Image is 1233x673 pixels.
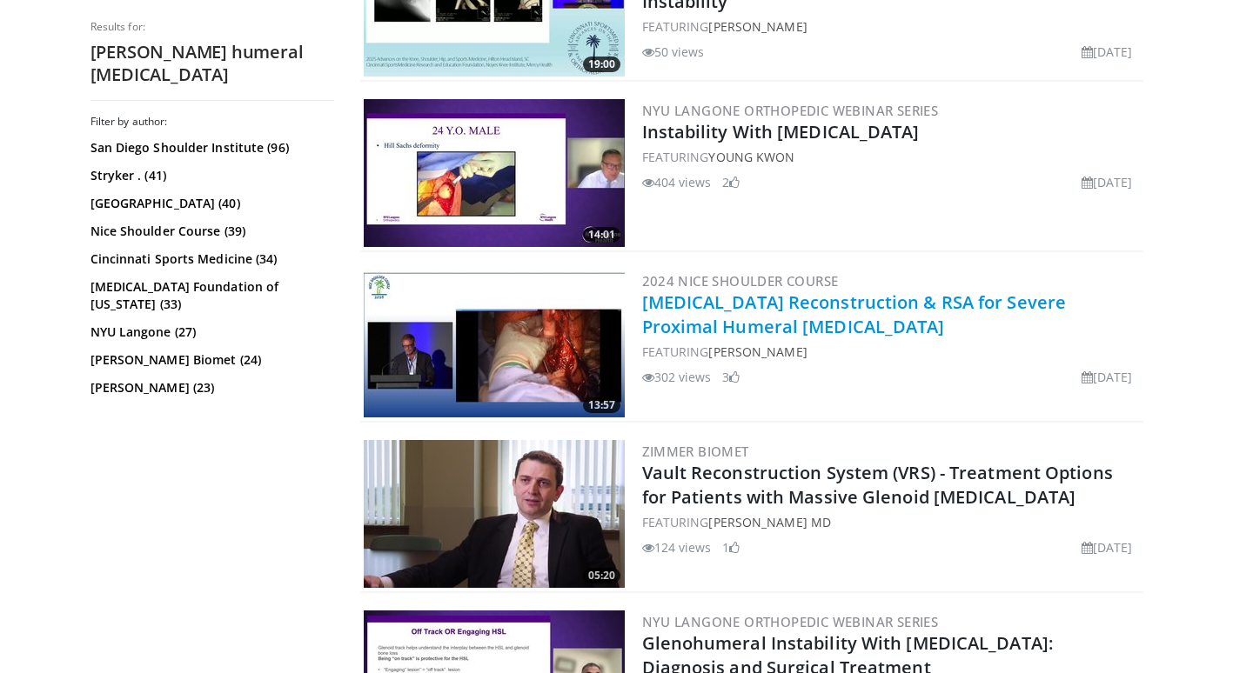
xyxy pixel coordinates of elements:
[642,120,920,143] a: Instability With [MEDICAL_DATA]
[364,99,625,247] a: 14:01
[90,379,330,396] a: [PERSON_NAME] (23)
[583,227,620,243] span: 14:01
[722,368,740,386] li: 3
[722,173,740,191] li: 2
[364,440,625,588] img: dddcf969-c2c0-4767-989d-a0e8846c36ad.300x170_q85_crop-smart_upscale.jpg
[642,343,1140,361] div: FEATURING
[708,343,807,360] a: [PERSON_NAME]
[1082,368,1133,386] li: [DATE]
[90,351,330,369] a: [PERSON_NAME] Biomet (24)
[708,514,831,530] a: [PERSON_NAME] MD
[90,20,334,34] p: Results for:
[1082,173,1133,191] li: [DATE]
[642,613,939,630] a: NYU Langone Orthopedic Webinar Series
[642,461,1113,509] a: Vault Reconstruction System (VRS) - Treatment Options for Patients with Massive Glenoid [MEDICAL_...
[90,323,330,341] a: NYU Langone (27)
[583,397,620,413] span: 13:57
[642,443,749,460] a: Zimmer Biomet
[583,568,620,583] span: 05:20
[90,167,330,184] a: Stryker . (41)
[90,195,330,212] a: [GEOGRAPHIC_DATA] (40)
[642,43,705,61] li: 50 views
[642,513,1140,531] div: FEATURING
[90,250,330,268] a: Cincinnati Sports Medicine (34)
[90,41,334,86] h2: [PERSON_NAME] humeral [MEDICAL_DATA]
[642,148,1140,166] div: FEATURING
[708,149,794,165] a: Young Kwon
[642,538,712,556] li: 124 views
[642,272,839,290] a: 2024 Nice Shoulder Course
[364,99,625,247] img: 104a0588-d1ca-46a8-82c9-d79cbba3df54.300x170_q85_crop-smart_upscale.jpg
[90,278,330,313] a: [MEDICAL_DATA] Foundation of [US_STATE] (33)
[583,57,620,72] span: 19:00
[90,223,330,240] a: Nice Shoulder Course (39)
[642,290,1067,338] a: [MEDICAL_DATA] Reconstruction & RSA for Severe Proximal Humeral [MEDICAL_DATA]
[708,18,807,35] a: [PERSON_NAME]
[364,270,625,417] a: 13:57
[642,173,712,191] li: 404 views
[90,115,334,129] h3: Filter by author:
[642,17,1140,36] div: FEATURING
[90,139,330,157] a: San Diego Shoulder Institute (96)
[364,440,625,588] a: 05:20
[1082,43,1133,61] li: [DATE]
[642,102,939,119] a: NYU Langone Orthopedic Webinar Series
[722,538,740,556] li: 1
[642,368,712,386] li: 302 views
[1082,538,1133,556] li: [DATE]
[364,270,625,417] img: c5379be9-6c3a-433d-bd25-10dc4f22e5f3.300x170_q85_crop-smart_upscale.jpg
